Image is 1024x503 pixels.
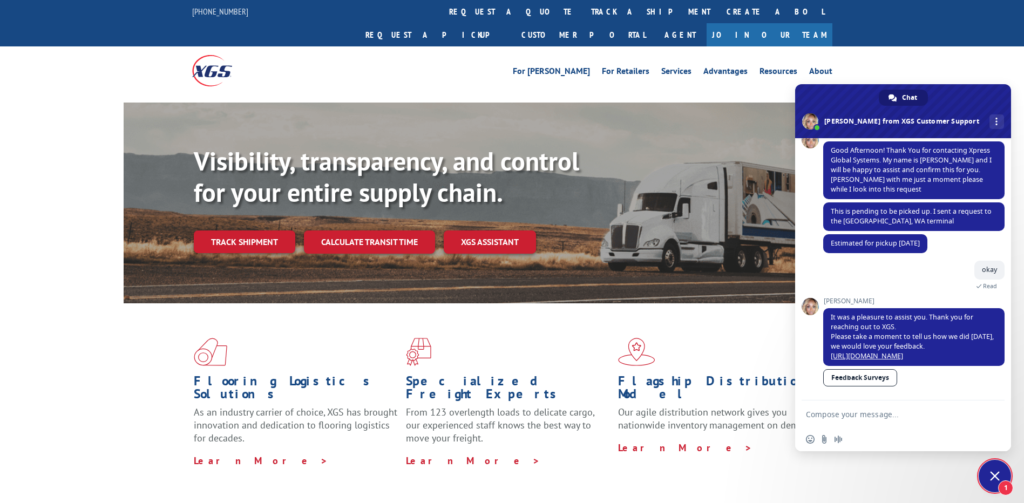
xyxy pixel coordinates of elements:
[806,435,815,444] span: Insert an emoji
[661,67,691,79] a: Services
[703,67,748,79] a: Advantages
[194,144,579,209] b: Visibility, transparency, and control for your entire supply chain.
[406,454,540,467] a: Learn More >
[979,460,1011,492] a: Close chat
[759,67,797,79] a: Resources
[902,90,917,106] span: Chat
[194,406,397,444] span: As an industry carrier of choice, XGS has brought innovation and dedication to flooring logistics...
[823,369,897,386] a: Feedback Surveys
[831,351,903,361] a: [URL][DOMAIN_NAME]
[406,406,610,454] p: From 123 overlength loads to delicate cargo, our experienced staff knows the best way to move you...
[194,375,398,406] h1: Flooring Logistics Solutions
[444,230,536,254] a: XGS ASSISTANT
[983,282,997,290] span: Read
[831,207,992,226] span: This is pending to be picked up. I sent a request to the [GEOGRAPHIC_DATA], WA terminal
[194,338,227,366] img: xgs-icon-total-supply-chain-intelligence-red
[194,454,328,467] a: Learn More >
[823,297,1005,305] span: [PERSON_NAME]
[831,312,994,361] span: It was a pleasure to assist you. Thank you for reaching out to XGS. Please take a moment to tell ...
[831,146,992,194] span: Good Afternoon! Thank You for contacting Xpress Global Systems. My name is [PERSON_NAME] and I wi...
[831,239,920,248] span: Estimated for pickup [DATE]
[834,435,843,444] span: Audio message
[654,23,707,46] a: Agent
[194,230,295,253] a: Track shipment
[618,375,822,406] h1: Flagship Distribution Model
[982,265,997,274] span: okay
[513,23,654,46] a: Customer Portal
[357,23,513,46] a: Request a pickup
[304,230,435,254] a: Calculate transit time
[406,375,610,406] h1: Specialized Freight Experts
[707,23,832,46] a: Join Our Team
[513,67,590,79] a: For [PERSON_NAME]
[806,400,979,427] textarea: Compose your message...
[820,435,829,444] span: Send a file
[406,338,431,366] img: xgs-icon-focused-on-flooring-red
[602,67,649,79] a: For Retailers
[618,406,817,431] span: Our agile distribution network gives you nationwide inventory management on demand.
[192,6,248,17] a: [PHONE_NUMBER]
[998,480,1013,495] span: 1
[618,338,655,366] img: xgs-icon-flagship-distribution-model-red
[618,441,752,454] a: Learn More >
[879,90,928,106] a: Chat
[809,67,832,79] a: About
